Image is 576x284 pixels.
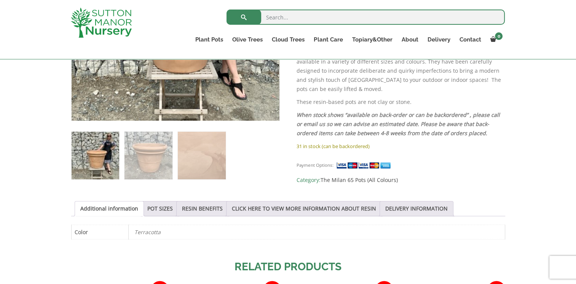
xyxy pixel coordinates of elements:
[495,32,503,40] span: 0
[182,201,223,216] a: RESIN BENEFITS
[297,162,333,168] small: Payment Options:
[72,132,119,179] img: The Milan Pot 65 Colour Terracotta
[232,201,376,216] a: CLICK HERE TO VIEW MORE INFORMATION ABOUT RESIN
[336,161,393,169] img: payment supported
[297,176,505,185] span: Category:
[71,8,132,38] img: logo
[347,34,397,45] a: Topiary&Other
[71,225,128,239] th: Color
[71,259,505,275] h2: Related products
[71,225,505,239] table: Product Details
[80,201,138,216] a: Additional information
[228,34,267,45] a: Olive Trees
[485,34,505,45] a: 0
[397,34,423,45] a: About
[423,34,455,45] a: Delivery
[297,97,505,107] p: These resin-based pots are not clay or stone.
[147,201,173,216] a: POT SIZES
[455,34,485,45] a: Contact
[309,34,347,45] a: Plant Care
[297,142,505,151] p: 31 in stock (can be backordered)
[134,225,499,239] p: Terracotta
[191,34,228,45] a: Plant Pots
[297,48,505,94] p: The Milan Pot range offers a unique and contemporary style. We have this pot available in a varie...
[227,10,505,25] input: Search...
[178,132,225,179] img: The Milan Pot 65 Colour Terracotta - Image 3
[267,34,309,45] a: Cloud Trees
[321,176,398,183] a: The Milan 65 Pots (All Colours)
[297,111,500,137] em: When stock shows “available on back-order or can be backordered” , please call or email us so we ...
[124,132,172,179] img: The Milan Pot 65 Colour Terracotta - Image 2
[385,201,448,216] a: DELIVERY INFORMATION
